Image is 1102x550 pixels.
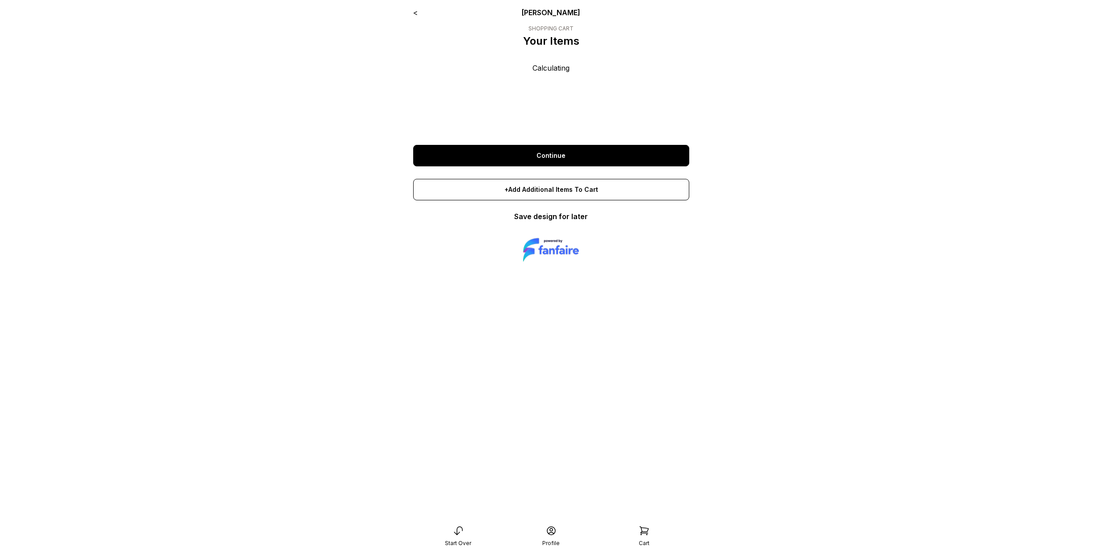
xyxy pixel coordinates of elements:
[639,540,649,547] div: Cart
[413,179,689,200] div: +Add Additional Items To Cart
[523,236,579,263] img: logo
[523,34,579,48] p: Your Items
[413,8,418,17] a: <
[413,145,689,166] a: Continue
[445,540,471,547] div: Start Over
[523,25,579,32] div: SHOPPING CART
[413,63,689,134] div: Calculating
[514,212,588,221] a: Save design for later
[542,540,560,547] div: Profile
[468,7,634,18] div: [PERSON_NAME]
